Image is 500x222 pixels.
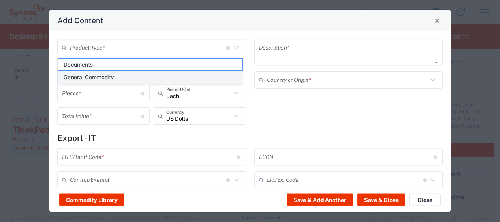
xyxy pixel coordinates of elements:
h4: Export - IT [57,133,443,143]
span: Documents [58,59,242,71]
h4: Add Content [57,15,103,26]
span: General Commodity [58,71,242,83]
button: Commodity Library [59,194,124,206]
button: Save & Add Another [287,194,353,206]
button: Save & Close [357,194,405,206]
button: Close [409,194,441,206]
button: Close [432,15,443,26]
